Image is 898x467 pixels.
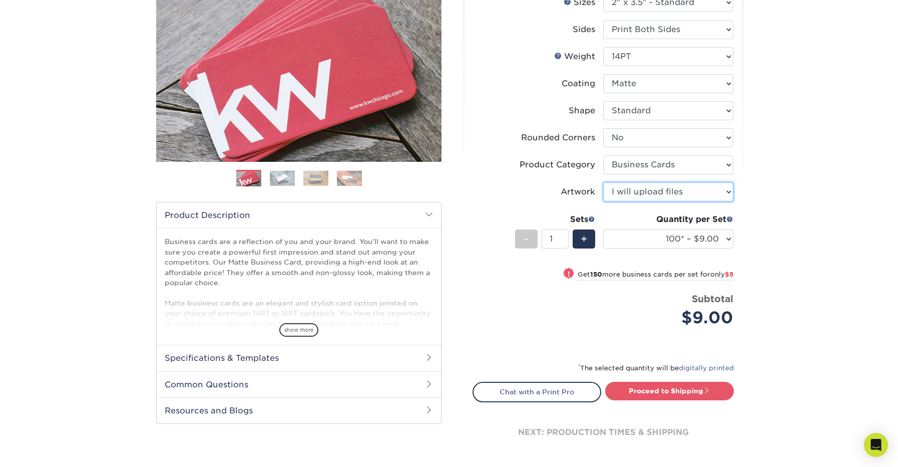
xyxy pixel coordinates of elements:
div: Sides [573,24,595,36]
img: Business Cards 02 [270,170,295,186]
span: - [524,231,529,247]
h2: Product Description [157,202,441,228]
div: Sets [515,213,595,225]
img: Business Cards 01 [236,166,261,191]
span: ! [568,269,570,279]
span: show more [279,323,318,337]
div: Product Category [520,159,595,171]
div: Rounded Corners [521,132,595,144]
img: Business Cards 04 [337,170,362,186]
a: digitally printed [679,364,734,372]
span: + [581,231,587,247]
h2: Common Questions [157,371,441,397]
span: $8 [725,271,733,278]
p: Business cards are a reflection of you and your brand. You'll want to make sure you create a powe... [165,237,433,379]
div: Shape [569,105,595,117]
strong: Subtotal [692,293,733,304]
div: Weight [554,51,595,63]
div: $9.00 [611,306,733,330]
div: next: production times & shipping [473,402,734,462]
div: Quantity per Set [603,213,733,225]
a: Chat with a Print Pro [473,382,601,402]
strong: 150 [590,271,602,278]
small: Get more business cards per set for [578,271,733,281]
div: Artwork [561,186,595,198]
h2: Specifications & Templates [157,345,441,371]
small: The selected quantity will be [578,364,734,372]
span: only [710,271,733,278]
div: Coating [562,78,595,90]
img: Business Cards 03 [303,170,328,186]
div: Open Intercom Messenger [864,433,888,457]
h2: Resources and Blogs [157,397,441,423]
a: Proceed to Shipping [605,382,734,400]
